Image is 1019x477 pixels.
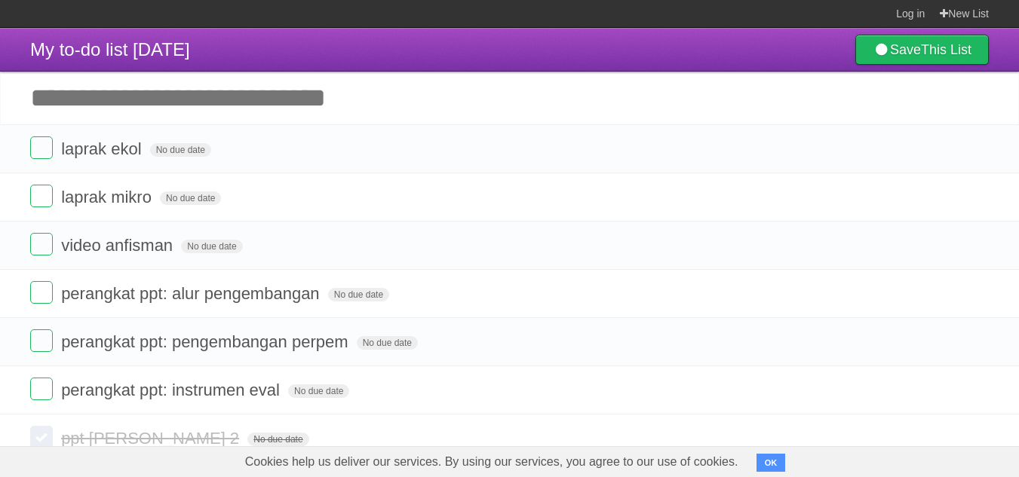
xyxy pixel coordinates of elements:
span: perangkat ppt: alur pengembangan [61,284,323,303]
label: Done [30,378,53,400]
span: perangkat ppt: instrumen eval [61,381,284,399]
span: ppt [PERSON_NAME] 2 [61,429,243,448]
b: This List [921,42,971,57]
span: No due date [247,433,308,446]
label: Done [30,233,53,255]
button: OK [757,454,786,472]
span: Cookies help us deliver our services. By using our services, you agree to our use of cookies. [230,447,754,477]
a: SaveThis List [855,35,989,65]
span: perangkat ppt: pengembangan perpem [61,332,351,351]
span: No due date [357,336,418,350]
span: laprak mikro [61,188,155,206]
label: Done [30,185,53,207]
label: Done [30,281,53,304]
span: No due date [288,384,349,398]
span: laprak ekol [61,139,145,158]
label: Done [30,426,53,448]
span: No due date [160,191,221,205]
span: My to-do list [DATE] [30,39,190,60]
span: No due date [181,240,242,253]
span: No due date [328,288,389,301]
span: No due date [150,143,211,157]
label: Done [30,329,53,352]
span: video anfisman [61,236,176,255]
label: Done [30,136,53,159]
